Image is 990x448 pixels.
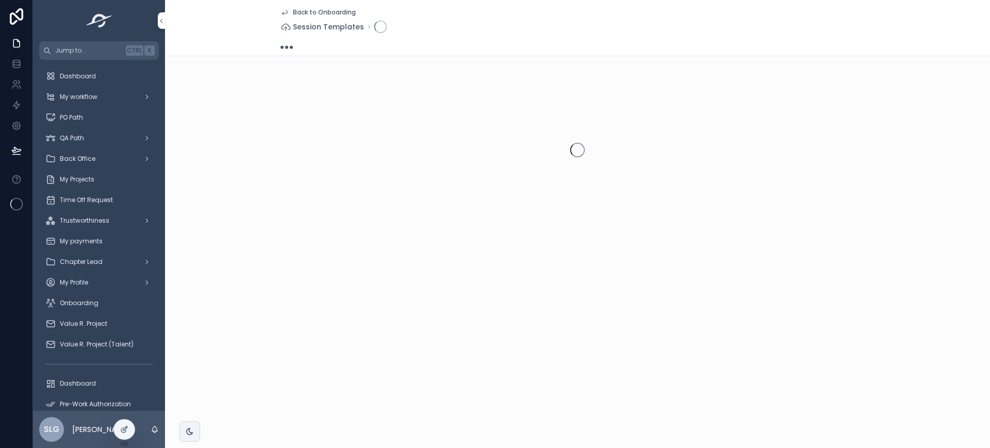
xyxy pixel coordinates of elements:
[60,175,94,184] span: My Projects
[39,67,159,86] a: Dashboard
[39,88,159,106] a: My workflow
[60,217,109,225] span: Trustworthiness
[60,400,131,408] span: Pre-Work Authorization
[60,379,96,388] span: Dashboard
[39,170,159,189] a: My Projects
[60,278,88,287] span: My Profile
[39,314,159,333] a: Value R. Project
[83,12,115,29] img: App logo
[60,196,113,204] span: Time Off Request
[39,273,159,292] a: My Profile
[126,45,143,56] span: Ctrl
[39,253,159,271] a: Chapter Lead
[39,294,159,312] a: Onboarding
[39,335,159,354] a: Value R. Project (Talent)
[39,108,159,127] a: PO Path
[60,258,103,266] span: Chapter Lead
[60,93,97,101] span: My workflow
[39,150,159,168] a: Back Office
[44,423,59,436] span: SLG
[39,395,159,413] a: Pre-Work Authorization
[60,72,96,80] span: Dashboard
[39,232,159,251] a: My payments
[60,320,107,328] span: Value R. Project
[39,129,159,147] a: QA Path
[145,46,154,55] span: K
[33,60,165,411] div: scrollable content
[39,191,159,209] a: Time Off Request
[39,374,159,393] a: Dashboard
[60,299,98,307] span: Onboarding
[293,22,364,32] span: Session Templates
[60,134,84,142] span: QA Path
[293,8,356,16] span: Back to Onboarding
[60,113,83,122] span: PO Path
[60,340,134,349] span: Value R. Project (Talent)
[60,155,95,163] span: Back Office
[60,237,103,245] span: My payments
[39,211,159,230] a: Trustworthiness
[55,46,122,55] span: Jump to...
[280,22,364,32] a: Session Templates
[72,424,129,435] p: [PERSON_NAME]
[39,41,159,60] button: Jump to...CtrlK
[280,8,356,16] a: Back to Onboarding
